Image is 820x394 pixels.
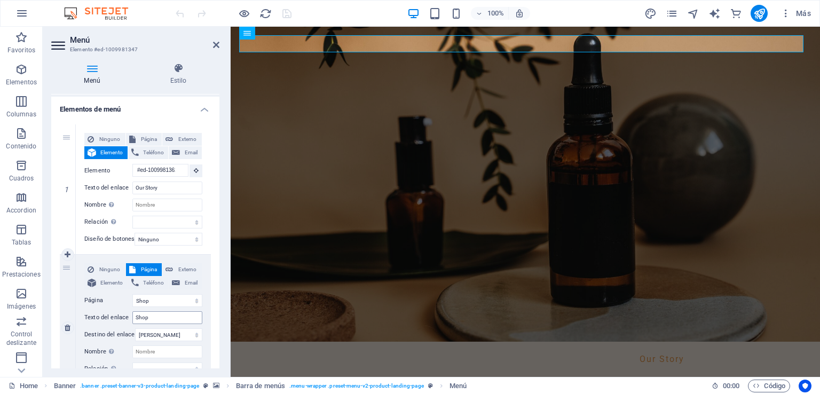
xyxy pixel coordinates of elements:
[723,380,739,392] span: 00 00
[132,164,188,177] input: Ningún elemento seleccionado
[51,63,137,85] h4: Menú
[128,277,169,289] button: Teléfono
[289,380,424,392] span: . menu-wrapper .preset-menu-v2-product-landing-page
[70,35,219,45] h2: Menú
[142,146,165,159] span: Teléfono
[61,7,141,20] img: Editor Logo
[666,7,678,20] i: Páginas (Ctrl+Alt+S)
[54,380,76,392] span: Haz clic para seleccionar y doble clic para editar
[6,142,36,151] p: Contenido
[2,270,40,279] p: Prestaciones
[132,311,202,324] input: Texto del enlace...
[6,78,37,86] p: Elementos
[84,277,128,289] button: Elemento
[471,7,509,20] button: 100%
[97,133,122,146] span: Ninguno
[9,174,34,183] p: Cuadros
[6,206,36,215] p: Accordion
[9,380,38,392] a: Haz clic para cancelar la selección y doble clic para abrir páginas
[51,97,219,116] h4: Elementos de menú
[137,63,219,85] h4: Estilo
[162,263,202,276] button: Externo
[142,277,165,289] span: Teléfono
[84,311,132,324] label: Texto del enlace
[203,383,208,389] i: Este elemento es un preajuste personalizable
[259,7,272,20] button: reload
[84,233,135,246] label: Diseño de botones
[799,380,811,392] button: Usercentrics
[80,380,199,392] span: . banner .preset-banner-v3-product-landing-page
[132,345,202,358] input: Nombre
[487,7,504,20] h6: 100%
[708,7,721,20] button: text_generator
[753,380,785,392] span: Código
[99,277,124,289] span: Elemento
[780,8,811,19] span: Más
[84,164,132,177] label: Elemento
[644,7,657,20] i: Diseño (Ctrl+Alt+Y)
[169,146,202,159] button: Email
[729,7,742,20] button: commerce
[748,380,790,392] button: Código
[213,383,219,389] i: Este elemento contiene un fondo
[515,9,524,18] i: Al redimensionar, ajustar el nivel de zoom automáticamente para ajustarse al dispositivo elegido.
[183,277,199,289] span: Email
[84,182,132,194] label: Texto del enlace
[54,380,467,392] nav: breadcrumb
[84,363,132,375] label: Relación
[132,182,202,194] input: Texto del enlace...
[84,199,132,211] label: Nombre
[751,5,768,22] button: publish
[132,199,202,211] input: Nombre
[84,263,125,276] button: Ninguno
[126,133,162,146] button: Página
[687,7,699,20] button: navigator
[6,110,37,119] p: Columnas
[128,146,169,159] button: Teléfono
[236,380,285,392] span: Haz clic para seleccionar y doble clic para editar
[753,7,766,20] i: Publicar
[84,146,128,159] button: Elemento
[97,263,122,276] span: Ninguno
[84,216,132,228] label: Relación
[162,133,202,146] button: Externo
[84,345,132,358] label: Nombre
[59,185,74,194] em: 1
[70,45,198,54] h3: Elemento #ed-1009981347
[644,7,657,20] button: design
[126,263,162,276] button: Página
[708,7,721,20] i: AI Writer
[12,238,31,247] p: Tablas
[99,146,124,159] span: Elemento
[450,380,467,392] span: Haz clic para seleccionar y doble clic para editar
[169,277,202,289] button: Email
[665,7,678,20] button: pages
[176,263,199,276] span: Externo
[776,5,815,22] button: Más
[238,7,250,20] button: Haz clic para salir del modo de previsualización y seguir editando
[730,7,742,20] i: Comercio
[259,7,272,20] i: Volver a cargar página
[84,294,132,307] label: Página
[183,146,199,159] span: Email
[428,383,433,389] i: Este elemento es un preajuste personalizable
[712,380,740,392] h6: Tiempo de la sesión
[7,46,35,54] p: Favoritos
[176,133,199,146] span: Externo
[139,133,159,146] span: Página
[7,302,36,311] p: Imágenes
[687,7,699,20] i: Navegador
[84,133,125,146] button: Ninguno
[730,382,732,390] span: :
[139,263,159,276] span: Página
[84,328,135,341] label: Destino del enlace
